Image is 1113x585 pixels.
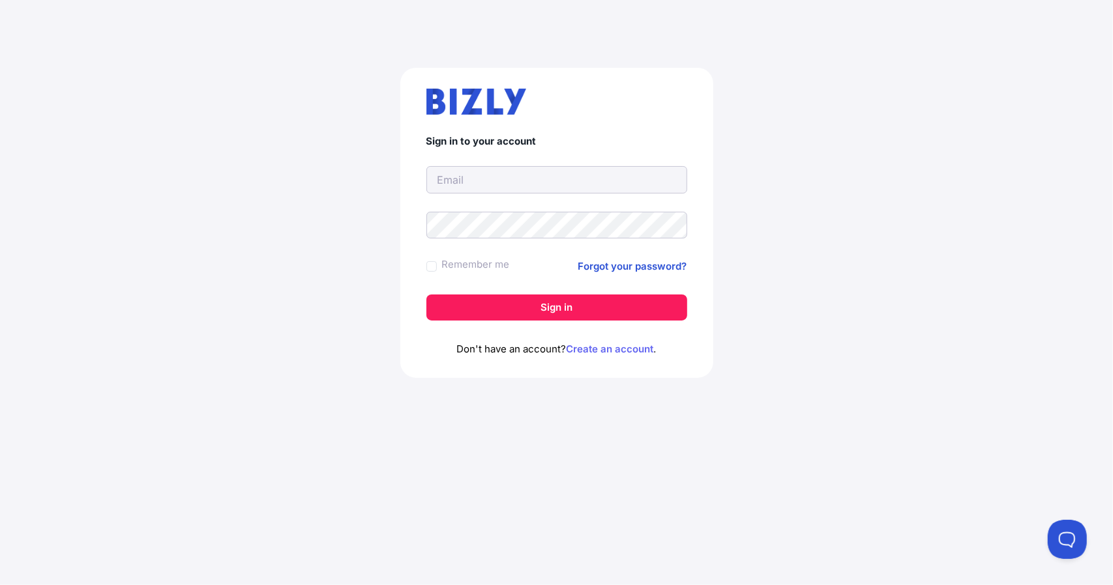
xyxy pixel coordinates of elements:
iframe: Toggle Customer Support [1048,520,1087,559]
h4: Sign in to your account [426,136,687,148]
a: Forgot your password? [578,259,687,274]
p: Don't have an account? . [426,341,687,357]
input: Email [426,166,687,193]
label: Remember me [442,257,510,272]
a: Create an account [567,343,654,355]
img: bizly_logo.svg [426,89,527,115]
button: Sign in [426,294,687,321]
